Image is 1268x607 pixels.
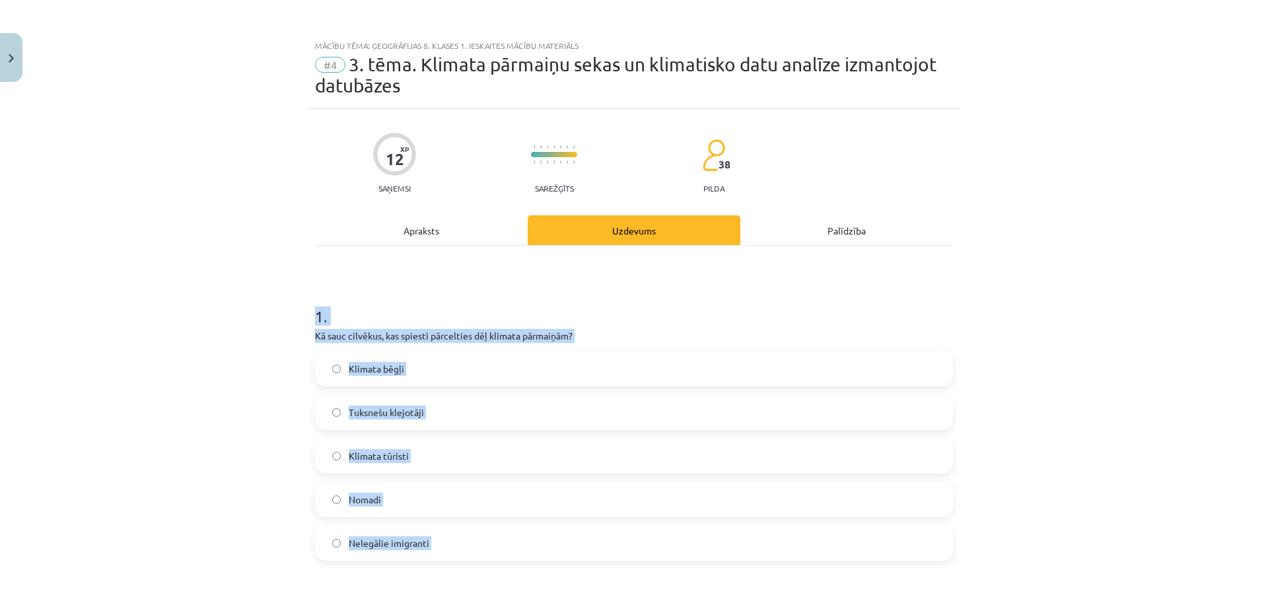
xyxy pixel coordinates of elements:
p: pilda [703,184,724,193]
img: icon-short-line-57e1e144782c952c97e751825c79c345078a6d821885a25fce030b3d8c18986b.svg [534,145,535,149]
img: icon-short-line-57e1e144782c952c97e751825c79c345078a6d821885a25fce030b3d8c18986b.svg [567,145,568,149]
p: Kā sauc cilvēkus, kas spiesti pārcelties dēļ klimata pārmaiņām? [315,329,953,343]
span: Klimata bēgļi [349,362,404,376]
img: icon-short-line-57e1e144782c952c97e751825c79c345078a6d821885a25fce030b3d8c18986b.svg [560,161,561,164]
span: Tuksnešu klejotāji [349,406,424,419]
span: 3. tēma. Klimata pārmaiņu sekas un klimatisko datu analīze izmantojot datubāzes [315,54,936,96]
img: students-c634bb4e5e11cddfef0936a35e636f08e4e9abd3cc4e673bd6f9a4125e45ecb1.svg [702,139,725,172]
div: Palīdzība [740,215,953,245]
img: icon-short-line-57e1e144782c952c97e751825c79c345078a6d821885a25fce030b3d8c18986b.svg [573,145,575,149]
img: icon-short-line-57e1e144782c952c97e751825c79c345078a6d821885a25fce030b3d8c18986b.svg [534,161,535,164]
span: Nelegālie imigranti [349,536,429,550]
input: Nomadi [332,495,341,504]
span: Nomadi [349,493,381,507]
p: Sarežģīts [535,184,574,193]
div: Mācību tēma: Ģeogrāfijas 8. klases 1. ieskaites mācību materiāls [315,41,953,50]
span: 38 [719,159,730,170]
span: #4 [315,57,345,73]
div: Apraksts [315,215,528,245]
img: icon-short-line-57e1e144782c952c97e751825c79c345078a6d821885a25fce030b3d8c18986b.svg [540,145,542,149]
img: icon-short-line-57e1e144782c952c97e751825c79c345078a6d821885a25fce030b3d8c18986b.svg [553,145,555,149]
input: Tuksnešu klejotāji [332,408,341,417]
img: icon-close-lesson-0947bae3869378f0d4975bcd49f059093ad1ed9edebbc8119c70593378902aed.svg [9,54,14,63]
img: icon-short-line-57e1e144782c952c97e751825c79c345078a6d821885a25fce030b3d8c18986b.svg [547,161,548,164]
img: icon-short-line-57e1e144782c952c97e751825c79c345078a6d821885a25fce030b3d8c18986b.svg [573,161,575,164]
input: Nelegālie imigranti [332,539,341,548]
div: Uzdevums [528,215,740,245]
img: icon-short-line-57e1e144782c952c97e751825c79c345078a6d821885a25fce030b3d8c18986b.svg [553,161,555,164]
p: Saņemsi [373,184,416,193]
img: icon-short-line-57e1e144782c952c97e751825c79c345078a6d821885a25fce030b3d8c18986b.svg [567,161,568,164]
input: Klimata bēgļi [332,365,341,373]
img: icon-short-line-57e1e144782c952c97e751825c79c345078a6d821885a25fce030b3d8c18986b.svg [540,161,542,164]
span: Klimata tūristi [349,449,409,463]
h1: 1 . [315,284,953,325]
img: icon-short-line-57e1e144782c952c97e751825c79c345078a6d821885a25fce030b3d8c18986b.svg [560,145,561,149]
input: Klimata tūristi [332,452,341,460]
img: icon-short-line-57e1e144782c952c97e751825c79c345078a6d821885a25fce030b3d8c18986b.svg [547,145,548,149]
span: XP [400,145,409,153]
div: 12 [386,150,404,168]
